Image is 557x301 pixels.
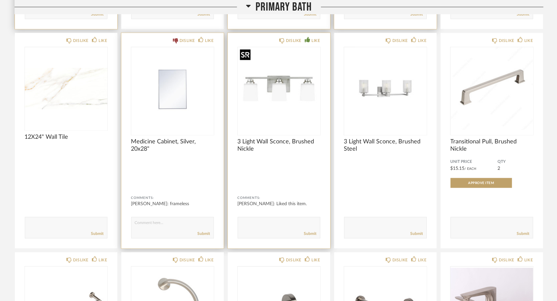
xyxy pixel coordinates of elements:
a: Submit [304,12,317,17]
div: DISLIKE [392,37,408,44]
div: DISLIKE [179,37,195,44]
a: Submit [517,12,530,17]
a: Submit [198,231,210,237]
div: LIKE [311,257,320,263]
img: undefined [451,47,533,130]
img: undefined [131,47,214,130]
div: DISLIKE [179,257,195,263]
div: DISLIKE [499,257,514,263]
a: Submit [91,231,104,237]
div: 0 [238,47,320,130]
div: 0 [451,47,533,130]
img: undefined [25,47,107,130]
div: LIKE [311,37,320,44]
div: LIKE [205,257,214,263]
a: Submit [198,12,210,17]
a: Submit [411,231,423,237]
div: LIKE [99,257,107,263]
span: Medicine Cabinet, Silver, 20x28" [131,138,214,153]
div: LIKE [418,37,426,44]
div: DISLIKE [286,257,301,263]
span: 12X24" Wall Tile [25,133,107,141]
div: LIKE [524,37,533,44]
div: LIKE [418,257,426,263]
img: undefined [238,47,320,130]
img: undefined [344,47,427,130]
span: / Each [465,167,477,170]
div: 0 [344,47,427,130]
div: Comments: [131,195,214,201]
div: DISLIKE [73,37,89,44]
div: DISLIKE [73,257,89,263]
span: QTY [498,159,533,165]
span: 3 Light Wall Sconce, Brushed Steel [344,138,427,153]
div: LIKE [205,37,214,44]
div: LIKE [524,257,533,263]
button: Approve Item [451,178,512,188]
span: $15.15 [451,166,465,171]
div: 0 [131,47,214,130]
span: Approve Item [468,181,494,185]
div: DISLIKE [286,37,301,44]
span: 2 [498,166,500,171]
div: Comments: [238,195,320,201]
span: Transitional Pull, Brushed Nickle [451,138,533,153]
span: Unit Price [451,159,498,165]
div: [PERSON_NAME]: Liked this item. [238,201,320,207]
div: DISLIKE [392,257,408,263]
a: Submit [411,12,423,17]
a: Submit [517,231,530,237]
span: 3 Light Wall Sconce, Brushed Nickle [238,138,320,153]
div: DISLIKE [499,37,514,44]
a: Submit [304,231,317,237]
div: [PERSON_NAME]: frameless [131,201,214,207]
div: LIKE [99,37,107,44]
a: Submit [91,12,104,17]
